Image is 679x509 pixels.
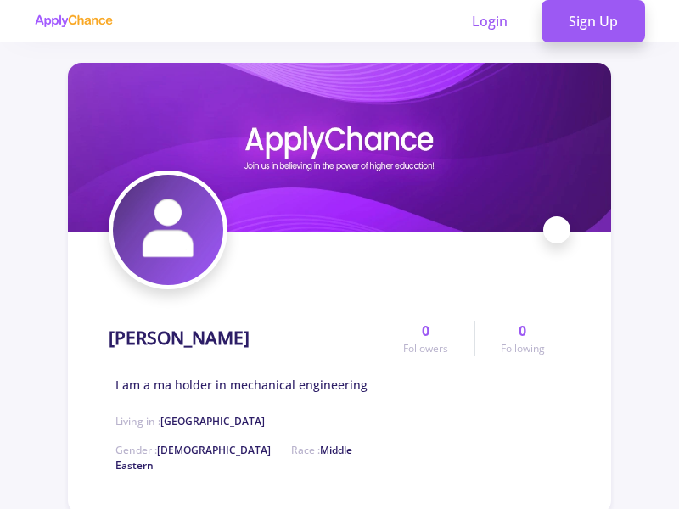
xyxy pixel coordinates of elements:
img: marziye shafipouravatar [113,175,223,285]
span: Following [501,341,545,356]
span: Race : [115,443,352,473]
span: Gender : [115,443,271,457]
span: Living in : [115,414,265,428]
span: I am a ma holder in mechanical engineering [115,376,368,394]
span: 0 [422,321,429,341]
a: 0Following [474,321,570,356]
h1: [PERSON_NAME] [109,327,250,349]
span: 0 [519,321,526,341]
span: Middle Eastern [115,443,352,473]
span: [DEMOGRAPHIC_DATA] [157,443,271,457]
span: Followers [403,341,448,356]
a: 0Followers [378,321,474,356]
span: [GEOGRAPHIC_DATA] [160,414,265,428]
img: marziye shafipourcover image [68,63,611,232]
img: applychance logo text only [34,14,113,28]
